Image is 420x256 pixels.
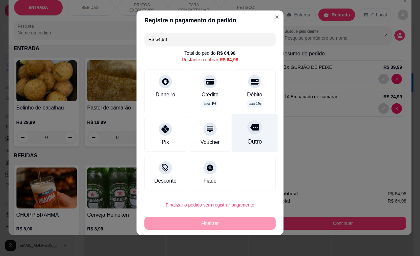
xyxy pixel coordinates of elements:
[247,91,262,99] div: Débito
[156,91,175,99] div: Dinheiro
[184,50,236,56] div: Total do pedido
[136,10,283,30] header: Registre o pagamento do pedido
[247,137,262,146] div: Outro
[148,33,272,46] input: Ex.: hambúrguer de cordeiro
[162,138,169,146] div: Pix
[144,198,276,211] button: Finalizar o pedido sem registrar pagamento
[272,12,282,22] button: Close
[203,177,217,185] div: Fiado
[211,101,216,106] span: 1 %
[204,101,216,106] p: taxa
[220,56,238,63] div: R$ 64,98
[154,177,177,185] div: Desconto
[201,91,219,99] div: Crédito
[182,56,238,63] div: Restante a cobrar
[256,101,261,106] span: 1 %
[248,101,261,106] p: taxa
[200,138,220,146] div: Voucher
[217,50,236,56] div: R$ 64,98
